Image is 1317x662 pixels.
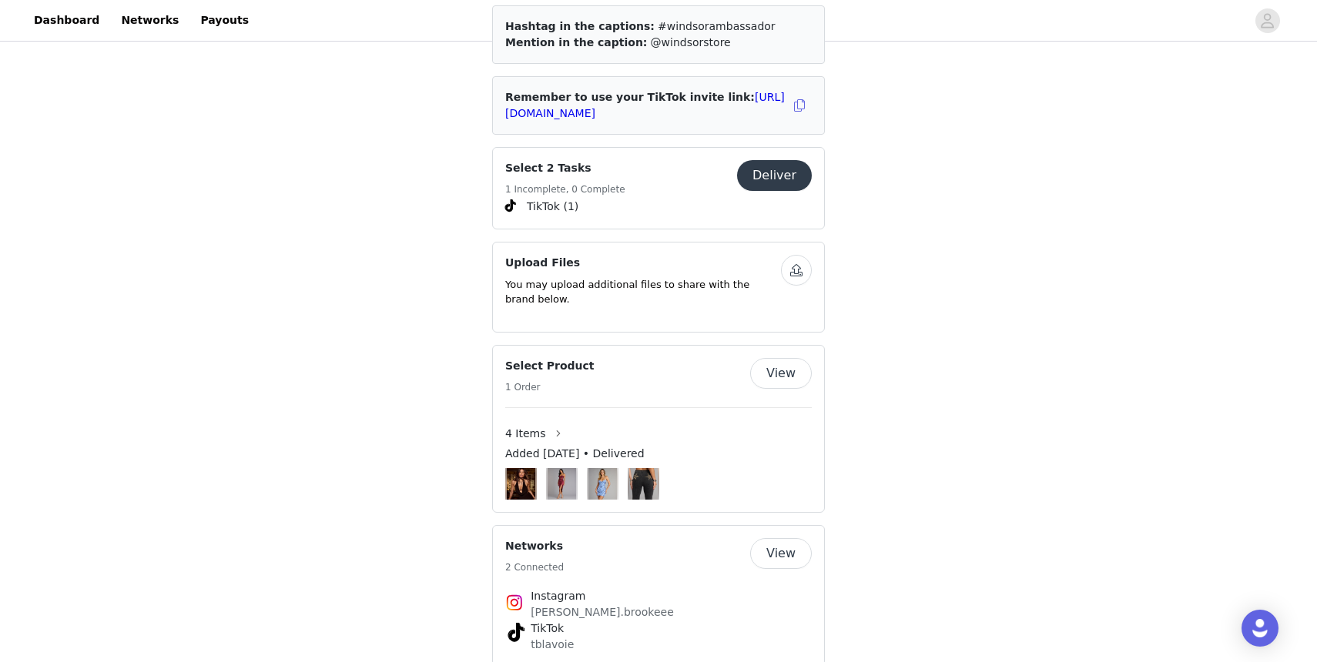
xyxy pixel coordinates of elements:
[492,147,825,229] div: Select 2 Tasks
[527,199,578,215] span: TikTok (1)
[505,182,625,196] h5: 1 Incomplete, 0 Complete
[505,20,655,32] span: Hashtag in the captions:
[546,464,578,503] img: Image Background Blur
[505,255,781,271] h4: Upload Files
[628,464,659,503] img: Image Background Blur
[191,3,258,38] a: Payouts
[531,637,786,653] p: tblavoie
[505,446,645,462] span: Added [DATE] • Delivered
[25,3,109,38] a: Dashboard
[505,426,546,442] span: 4 Items
[531,604,786,620] p: [PERSON_NAME].brookeee
[1260,8,1275,33] div: avatar
[505,36,647,48] span: Mention in the caption:
[505,358,595,374] h4: Select Product
[587,464,618,503] img: Image Background Blur
[505,464,537,503] img: Image Background Blur
[588,468,616,500] img: Shimmer Bloom Lace Up Sequin Bodycon Dress
[505,160,625,176] h4: Select 2 Tasks
[1242,610,1278,647] div: Open Intercom Messenger
[505,380,595,394] h5: 1 Order
[505,91,785,119] a: [URL][DOMAIN_NAME]
[505,277,781,307] p: You may upload additional files to share with the brand below.
[548,468,575,500] img: Elena Corset Satin Midi Formal Dress
[492,345,825,513] div: Select Product
[658,20,776,32] span: #windsorambassador
[507,468,535,500] img: Take The Plunge Sleeveless Halter Crop Top
[505,538,564,554] h4: Networks
[505,593,524,612] img: Instagram Icon
[531,588,786,604] h4: Instagram
[531,620,786,637] h4: TikTok
[750,538,812,569] button: View
[629,468,657,500] img: Wild Star Cheetah Mid-Rise Denim Jeans
[112,3,188,38] a: Networks
[737,160,812,191] button: Deliver
[505,91,785,119] span: Remember to use your TikTok invite link:
[505,560,564,574] h5: 2 Connected
[651,36,731,48] span: @windsorstore
[750,358,812,389] button: View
